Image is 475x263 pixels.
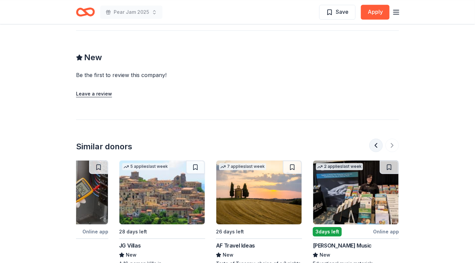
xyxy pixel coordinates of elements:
[82,227,108,236] div: Online app
[119,228,147,236] div: 28 days left
[216,228,244,236] div: 26 days left
[84,52,102,63] span: New
[126,251,137,259] span: New
[219,163,266,170] div: 7 applies last week
[313,241,372,250] div: [PERSON_NAME] Music
[313,160,399,224] img: Image for Alfred Music
[76,71,248,79] div: Be the first to review this company!
[76,90,112,98] button: Leave a review
[76,4,95,20] a: Home
[216,241,255,250] div: AF Travel Ideas
[119,241,141,250] div: JG Villas
[122,163,169,170] div: 5 applies last week
[316,163,363,170] div: 2 applies last week
[313,227,342,236] div: 3 days left
[100,5,162,19] button: Pear Jam 2025
[320,251,330,259] span: New
[361,5,390,20] button: Apply
[223,251,233,259] span: New
[114,8,149,16] span: Pear Jam 2025
[216,160,302,224] img: Image for AF Travel Ideas
[336,7,349,16] span: Save
[76,141,132,152] div: Similar donors
[119,160,205,224] img: Image for JG Villas
[319,5,356,20] button: Save
[373,227,399,236] div: Online app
